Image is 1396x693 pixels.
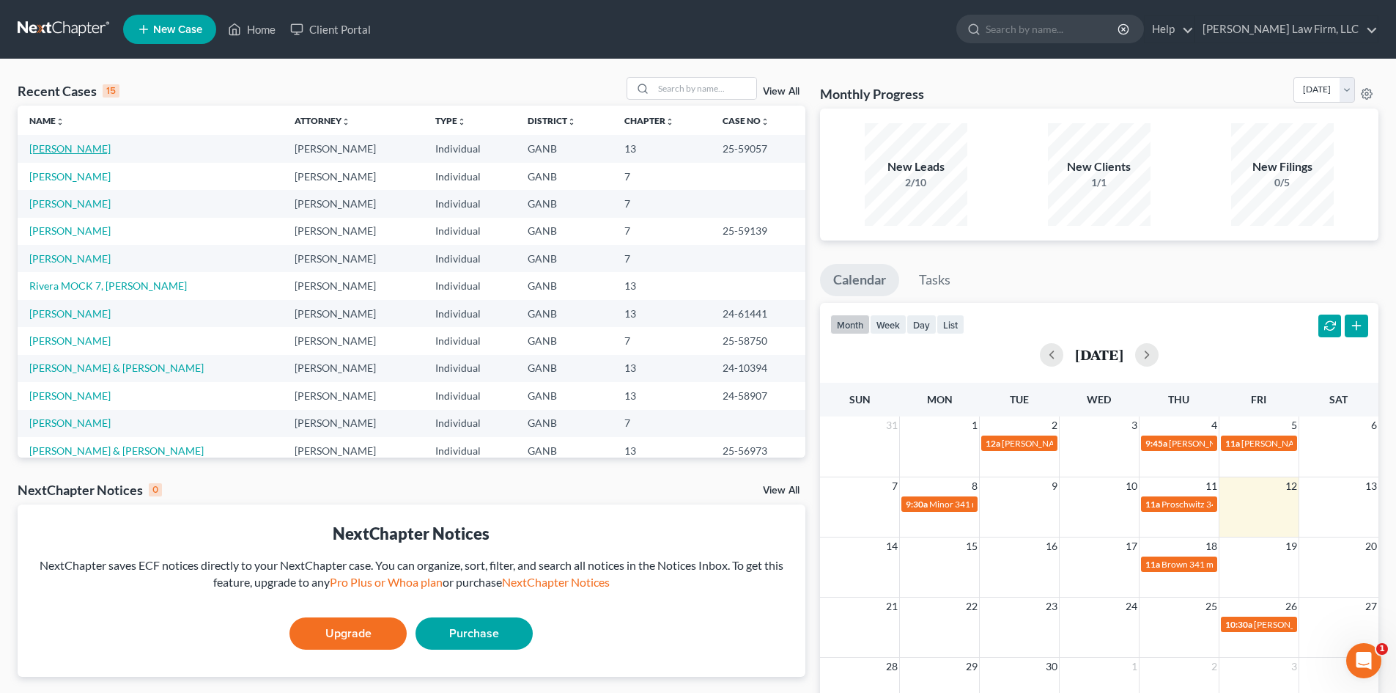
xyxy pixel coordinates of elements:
iframe: Intercom live chat [1346,643,1381,678]
button: list [937,315,964,334]
div: New Leads [865,158,967,175]
div: Recent Cases [18,82,119,100]
a: Calendar [820,264,899,296]
button: week [870,315,906,334]
td: GANB [516,300,613,327]
a: View All [763,485,799,496]
span: 17 [1124,538,1139,555]
span: 12 [1284,477,1299,495]
span: 14 [884,538,899,555]
span: 2 [1050,417,1059,434]
td: 24-58907 [711,382,805,409]
td: GANB [516,272,613,299]
a: Attorneyunfold_more [295,115,350,126]
div: NextChapter Notices [29,522,794,545]
td: Individual [424,300,516,327]
td: Individual [424,327,516,354]
div: 1/1 [1048,175,1151,190]
td: [PERSON_NAME] [283,218,424,245]
a: Chapterunfold_more [624,115,674,126]
td: Individual [424,190,516,217]
td: [PERSON_NAME] [283,355,424,382]
input: Search by name... [654,78,756,99]
td: 7 [613,410,711,437]
td: [PERSON_NAME] [283,135,424,162]
td: GANB [516,327,613,354]
a: [PERSON_NAME] & [PERSON_NAME] [29,444,204,457]
span: 9:45a [1145,438,1167,449]
td: 13 [613,437,711,464]
div: 0 [149,483,162,496]
span: Sun [849,393,871,406]
a: [PERSON_NAME] [29,170,111,183]
td: [PERSON_NAME] [283,190,424,217]
td: GANB [516,218,613,245]
td: 7 [613,190,711,217]
span: 20 [1364,538,1378,555]
span: Mon [927,393,953,406]
span: 2 [1210,658,1219,675]
span: Thu [1168,393,1189,406]
span: 8 [970,477,979,495]
span: 22 [964,598,979,615]
td: 25-59139 [711,218,805,245]
td: GANB [516,410,613,437]
td: 25-59057 [711,135,805,162]
a: Client Portal [283,16,378,43]
button: day [906,315,937,334]
td: 13 [613,382,711,409]
td: [PERSON_NAME] [283,300,424,327]
span: 12a [986,438,1000,449]
span: 16 [1044,538,1059,555]
td: [PERSON_NAME] [283,437,424,464]
span: 5 [1290,417,1299,434]
span: 1 [970,417,979,434]
td: 7 [613,327,711,354]
td: 7 [613,245,711,272]
a: [PERSON_NAME] [29,142,111,155]
span: Tue [1010,393,1029,406]
a: View All [763,87,799,97]
span: 10:30a [1225,619,1252,630]
td: Individual [424,218,516,245]
span: 11a [1225,438,1240,449]
a: [PERSON_NAME] [29,417,111,429]
div: NextChapter saves ECF notices directly to your NextChapter case. You can organize, sort, filter, ... [29,557,794,591]
td: Individual [424,382,516,409]
div: 2/10 [865,175,967,190]
i: unfold_more [457,117,466,126]
span: 31 [884,417,899,434]
td: [PERSON_NAME] [283,382,424,409]
div: NextChapter Notices [18,481,162,499]
div: 0/5 [1231,175,1334,190]
td: 7 [613,218,711,245]
span: 3 [1290,658,1299,675]
td: 24-61441 [711,300,805,327]
td: Individual [424,163,516,190]
td: 25-56973 [711,437,805,464]
td: GANB [516,437,613,464]
span: New Case [153,24,202,35]
div: New Clients [1048,158,1151,175]
span: 13 [1364,477,1378,495]
span: 25 [1204,598,1219,615]
td: [PERSON_NAME] [283,272,424,299]
td: 13 [613,135,711,162]
span: 6 [1370,417,1378,434]
a: Typeunfold_more [435,115,466,126]
span: [PERSON_NAME] Confirmation Hrg [1169,438,1307,449]
i: unfold_more [761,117,769,126]
td: 13 [613,272,711,299]
td: Individual [424,437,516,464]
td: 13 [613,355,711,382]
a: Upgrade [289,617,407,650]
span: 23 [1044,598,1059,615]
td: [PERSON_NAME] [283,163,424,190]
div: New Filings [1231,158,1334,175]
span: 11a [1145,499,1160,510]
i: unfold_more [567,117,576,126]
a: [PERSON_NAME] [29,224,111,237]
td: GANB [516,135,613,162]
span: 1 [1130,658,1139,675]
a: [PERSON_NAME] Law Firm, LLC [1195,16,1378,43]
